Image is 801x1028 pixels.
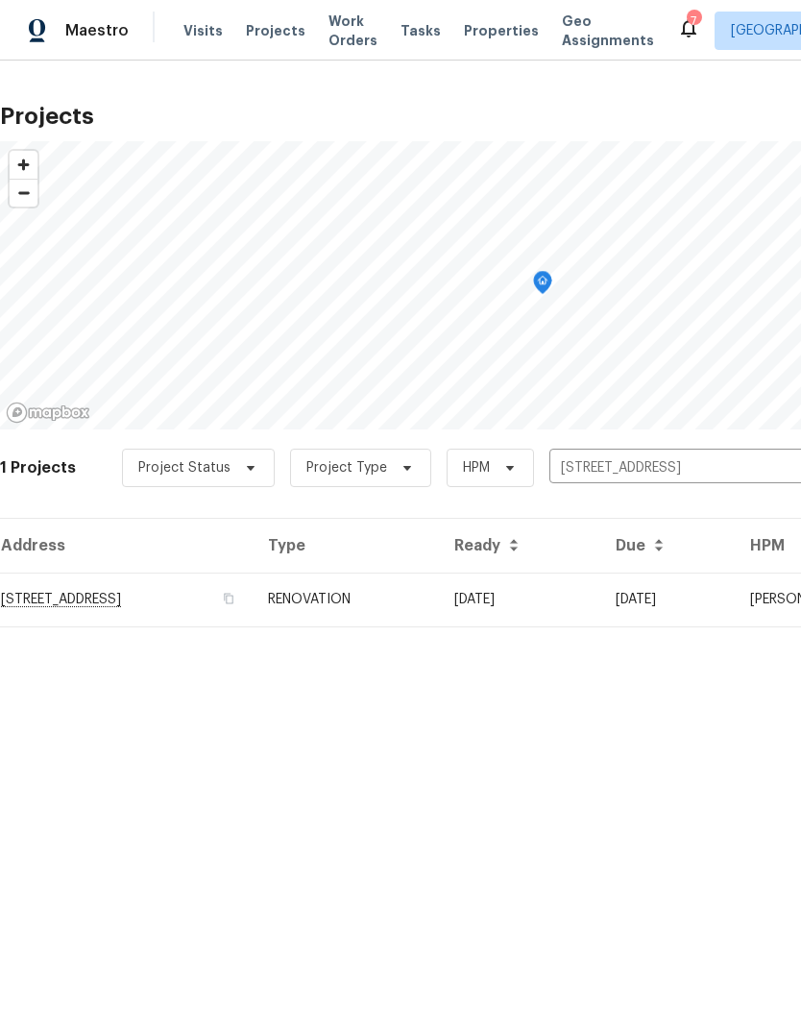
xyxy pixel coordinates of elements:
[439,519,600,573] th: Ready
[10,179,37,207] button: Zoom out
[600,519,735,573] th: Due
[306,458,387,477] span: Project Type
[562,12,654,50] span: Geo Assignments
[600,573,735,626] td: [DATE]
[10,151,37,179] button: Zoom in
[183,21,223,40] span: Visits
[549,453,769,483] input: Search projects
[328,12,377,50] span: Work Orders
[463,458,490,477] span: HPM
[220,590,237,607] button: Copy Address
[400,24,441,37] span: Tasks
[253,519,439,573] th: Type
[533,271,552,301] div: Map marker
[10,180,37,207] span: Zoom out
[6,402,90,424] a: Mapbox homepage
[246,21,305,40] span: Projects
[439,573,600,626] td: Acq COE 2025-09-19T00:00:00.000Z
[138,458,231,477] span: Project Status
[65,21,129,40] span: Maestro
[687,12,700,31] div: 7
[253,573,439,626] td: RENOVATION
[464,21,539,40] span: Properties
